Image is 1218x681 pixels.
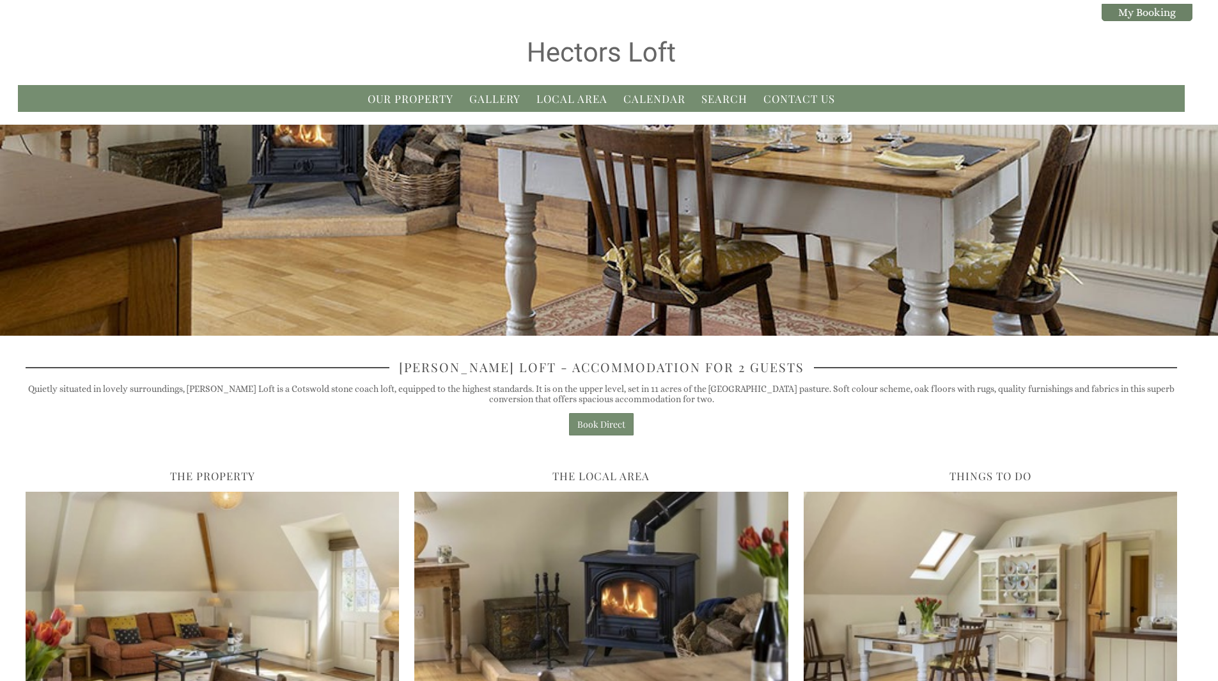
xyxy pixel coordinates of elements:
[469,91,520,106] a: Gallery
[26,384,1177,404] p: Quietly situated in lovely surroundings, [PERSON_NAME] Loft is a Cotswold stone coach loft, equip...
[536,91,607,106] a: Local Area
[569,413,634,435] a: Book Direct
[368,91,453,106] a: Our Property
[701,91,747,106] a: Search
[623,91,685,106] a: Calendar
[522,29,682,77] img: Hectors Loft
[1102,4,1192,21] a: My Booking
[804,469,1177,483] h2: Things To Do
[414,469,788,483] h2: The Local Area
[763,91,835,106] a: Contact Us
[389,359,814,375] span: [PERSON_NAME] Loft - Accommodation for 2 guests
[26,469,399,483] h2: The Property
